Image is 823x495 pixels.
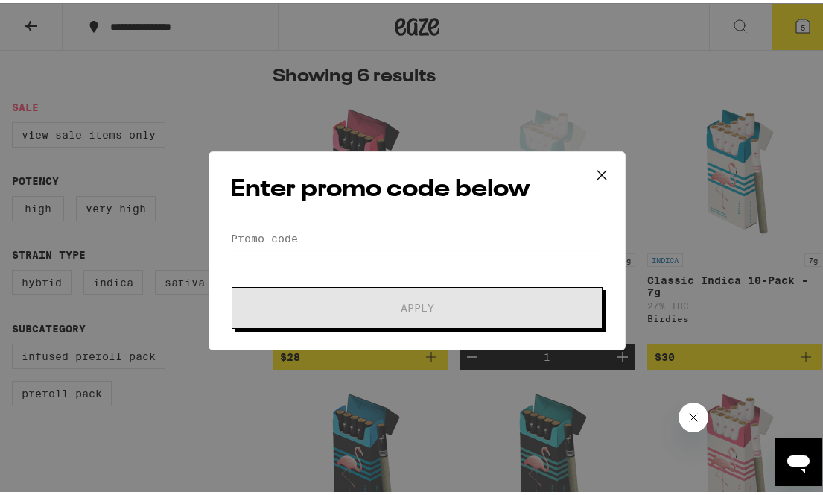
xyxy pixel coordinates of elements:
iframe: Button to launch messaging window [775,435,822,483]
iframe: Close message [679,400,708,429]
input: Promo code [230,224,604,247]
h2: Enter promo code below [230,170,604,204]
span: Apply [401,300,434,310]
button: Apply [232,284,603,326]
span: Hi. Need any help? [9,10,107,22]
